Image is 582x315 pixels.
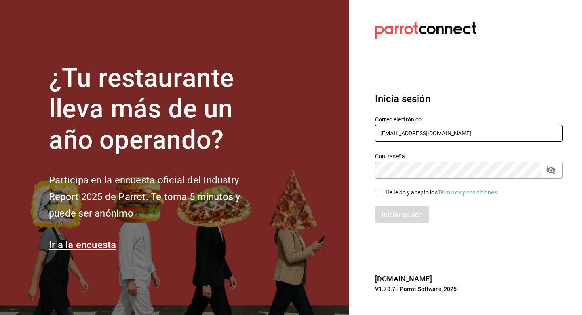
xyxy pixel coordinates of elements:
a: [DOMAIN_NAME] [375,275,432,283]
a: Ir a la encuesta [49,239,116,251]
p: V1.70.7 - Parrot Software, 2025. [375,285,563,293]
h3: Inicia sesión [375,92,563,106]
label: Contraseña [375,153,563,159]
h2: Participa en la encuesta oficial del Industry Report 2025 de Parrot. Te toma 5 minutos y puede se... [49,172,267,221]
h1: ¿Tu restaurante lleva más de un año operando? [49,63,267,156]
input: Ingresa tu correo electrónico [375,125,563,142]
a: Términos y condiciones. [438,189,499,196]
div: He leído y acepto los [386,188,499,197]
label: Correo electrónico [375,116,563,122]
button: passwordField [544,163,558,177]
